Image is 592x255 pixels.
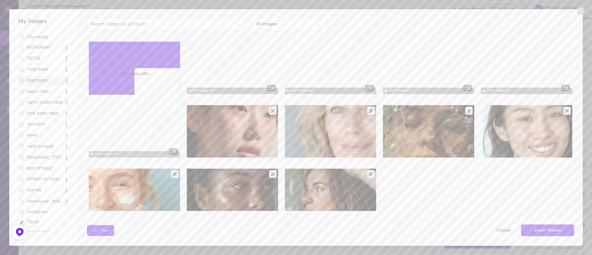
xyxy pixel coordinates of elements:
div: קטגוריות ויזואליות [19,176,64,183]
div: מוצרי אמבט ורחצה [19,100,64,106]
div: מוצרי טיפוח פנים [19,111,64,117]
div: קטגוריית פנים [19,166,64,172]
div: טיפוח גוף [19,121,64,128]
div: Tiktok [19,219,68,225]
div: ReelsAsset_18363_5225 [19,199,64,205]
span: or [120,65,149,72]
div: TIKTOK [19,56,64,62]
div: מוצרי בישום [19,89,64,95]
div: Search images by productsAll imagesUpload mediaorAdd from URLItems tagged:6Items tagged:6Items ta... [78,9,582,245]
div: מורינגה [19,187,64,194]
div: All images [256,22,277,27]
div: INSTAGRAM [19,45,64,51]
span: Add from URL [120,72,149,76]
span: My Folders [18,19,47,25]
img: Feedback Button [15,228,24,237]
button: Insert Media [521,224,574,236]
div: ReelsAsset_17535_5225 [19,154,64,161]
div: קטגוריות שיער [19,144,64,150]
div: Reels [19,133,64,139]
div: My media [19,34,68,40]
label: Upload media [120,59,149,65]
button: Tag [87,225,114,236]
div: Instagram [19,209,68,215]
button: + Create Folder [18,230,50,234]
div: טיפוח שיער [19,67,64,73]
div: טיפוח פנים [19,78,64,84]
span: Search images by products [90,22,147,27]
button: Cancel [492,224,514,237]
